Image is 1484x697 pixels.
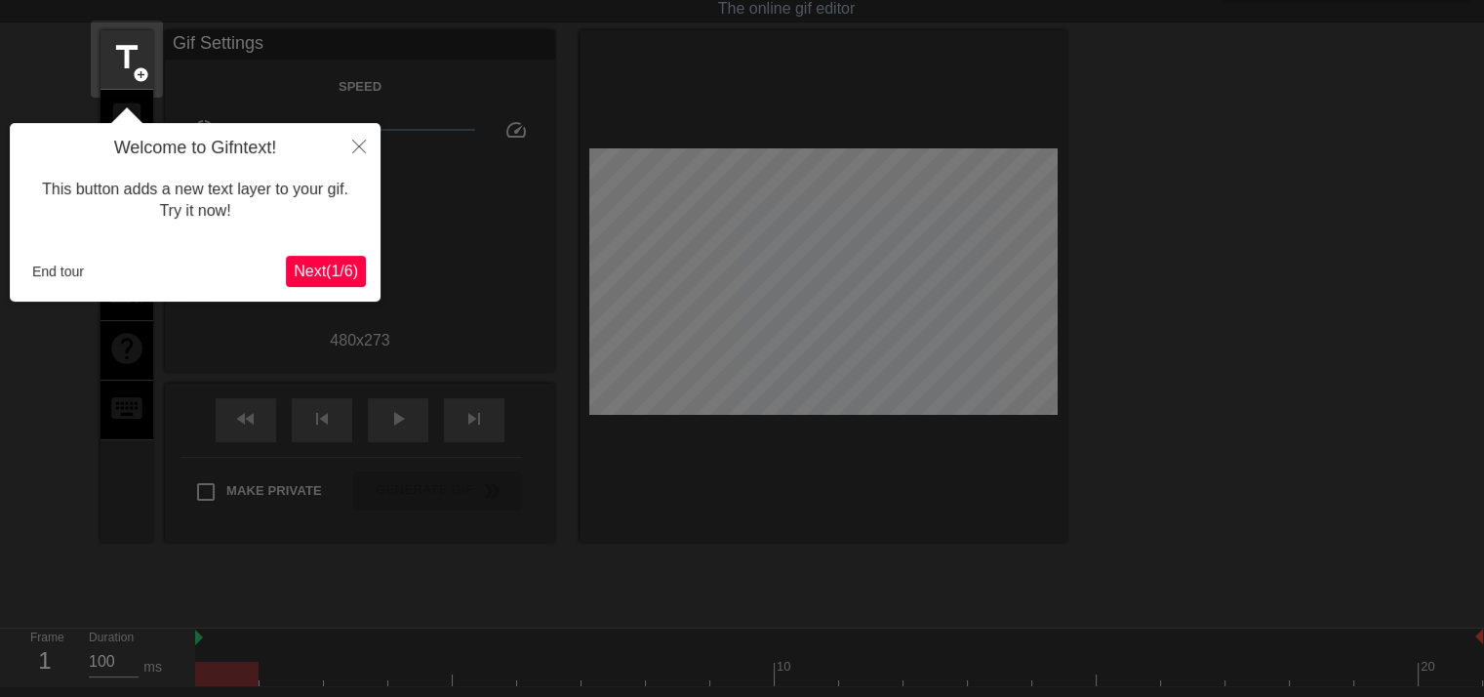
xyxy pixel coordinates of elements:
[24,138,366,159] h4: Welcome to Gifntext!
[24,159,366,242] div: This button adds a new text layer to your gif. Try it now!
[286,256,366,287] button: Next
[24,257,92,286] button: End tour
[338,123,381,168] button: Close
[294,263,358,279] span: Next ( 1 / 6 )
